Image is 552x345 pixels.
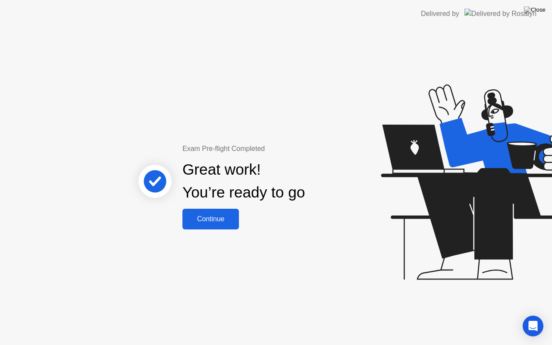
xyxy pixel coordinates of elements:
div: Delivered by [421,9,459,19]
div: Open Intercom Messenger [523,316,543,336]
div: Continue [185,215,236,223]
div: Great work! You’re ready to go [182,158,305,204]
img: Delivered by Rosalyn [464,9,536,19]
img: Close [524,6,546,13]
button: Continue [182,209,239,229]
div: Exam Pre-flight Completed [182,144,361,154]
